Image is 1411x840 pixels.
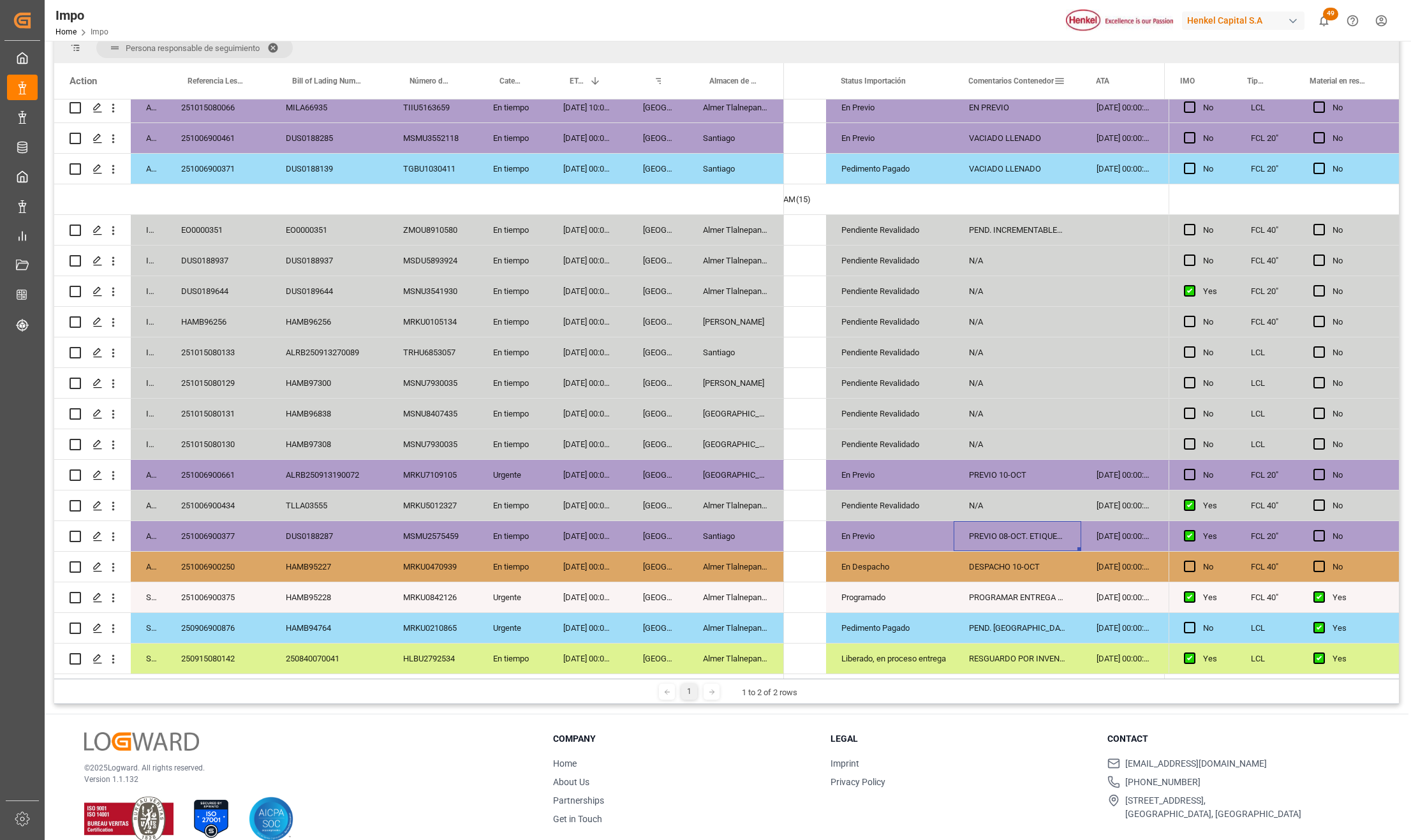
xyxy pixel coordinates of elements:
[478,521,548,551] div: En tiempo
[166,246,270,276] div: DUS0188937
[478,246,548,276] div: En tiempo
[1169,613,1399,644] div: Press SPACE to select this row.
[1333,124,1384,153] div: No
[1169,246,1399,276] div: Press SPACE to select this row.
[388,337,478,367] div: TRHU6853057
[1081,154,1165,184] div: [DATE] 00:00:00
[55,27,77,36] a: Home
[1169,582,1399,613] div: Press SPACE to select this row.
[841,430,938,459] div: Pendiente Revalidado
[1236,399,1298,429] div: LCL
[841,246,938,276] div: Pendiente Revalidado
[1169,337,1399,368] div: Press SPACE to select this row.
[1203,430,1220,459] div: No
[166,276,270,306] div: DUS0189644
[131,276,166,306] div: In progress
[1333,399,1384,429] div: No
[1310,77,1368,85] span: Material en resguardo Y/N
[478,490,548,520] div: En tiempo
[548,307,628,337] div: [DATE] 00:00:00
[1203,277,1220,306] div: Yes
[1310,6,1338,35] button: show 49 new notifications
[166,399,270,429] div: 251015080131
[84,732,199,751] img: Logward Logo
[628,246,688,276] div: [GEOGRAPHIC_DATA]
[1169,552,1399,582] div: Press SPACE to select this row.
[548,246,628,276] div: [DATE] 00:00:00
[54,490,784,521] div: Press SPACE to select this row.
[954,337,1081,367] div: N/A
[1236,552,1298,582] div: FCL 40"
[954,154,1081,184] div: VACIADO LLENADO
[841,338,938,367] div: Pendiente Revalidado
[1203,369,1220,398] div: No
[131,399,166,429] div: In progress
[1236,613,1298,643] div: LCL
[1169,399,1399,429] div: Press SPACE to select this row.
[166,582,270,612] div: 251006900375
[166,613,270,643] div: 250906900876
[1203,93,1220,122] div: No
[688,521,784,551] div: Santiago
[1081,521,1165,551] div: [DATE] 00:00:00
[270,368,388,398] div: HAMB97300
[388,460,478,490] div: MRKU7109105
[166,460,270,490] div: 251006900661
[1203,124,1220,153] div: No
[270,613,388,643] div: HAMB94764
[1182,11,1304,30] div: Henkel Capital S.A
[628,307,688,337] div: [GEOGRAPHIC_DATA]
[628,521,688,551] div: [GEOGRAPHIC_DATA]
[548,460,628,490] div: [DATE] 00:00:00
[688,552,784,582] div: Almer Tlalnepantla
[1081,613,1165,643] div: [DATE] 00:00:00
[548,399,628,429] div: [DATE] 00:00:00
[131,490,166,520] div: Arrived
[1081,490,1165,520] div: [DATE] 00:00:00
[954,582,1081,612] div: PROGRAMAR ENTREGA 13-OCT
[553,758,577,769] a: Home
[688,368,784,398] div: [PERSON_NAME]
[548,582,628,612] div: [DATE] 00:00:00
[388,582,478,612] div: MRKU0842126
[688,399,784,429] div: [GEOGRAPHIC_DATA]
[954,460,1081,490] div: PREVIO 10-OCT
[388,92,478,122] div: TIIU5163659
[1333,369,1384,398] div: No
[688,337,784,367] div: Santiago
[270,92,388,122] div: MILA66935
[1236,154,1298,184] div: FCL 20"
[1081,92,1165,122] div: [DATE] 00:00:00
[270,307,388,337] div: HAMB96256
[54,552,784,582] div: Press SPACE to select this row.
[553,795,604,806] a: Partnerships
[553,777,589,787] a: About Us
[1169,521,1399,552] div: Press SPACE to select this row.
[831,777,885,787] a: Privacy Policy
[70,75,97,87] div: Action
[388,123,478,153] div: MSMU3552118
[968,77,1054,85] span: Comentarios Contenedor
[131,154,166,184] div: Arrived
[1247,77,1267,85] span: Tipo de Carga (LCL/FCL)
[548,552,628,582] div: [DATE] 00:00:00
[1169,123,1399,154] div: Press SPACE to select this row.
[1203,154,1220,184] div: No
[553,814,602,824] a: Get in Touch
[388,552,478,582] div: MRKU0470939
[841,369,938,398] div: Pendiente Revalidado
[954,307,1081,337] div: N/A
[166,521,270,551] div: 251006900377
[954,399,1081,429] div: N/A
[1338,6,1367,35] button: Help Center
[270,521,388,551] div: DUS0188287
[1169,490,1399,521] div: Press SPACE to select this row.
[841,399,938,429] div: Pendiente Revalidado
[954,123,1081,153] div: VACIADO LLENADO
[1169,644,1399,674] div: Press SPACE to select this row.
[1236,460,1298,490] div: FCL 20"
[1236,644,1298,674] div: LCL
[628,644,688,674] div: [GEOGRAPHIC_DATA]
[628,215,688,245] div: [GEOGRAPHIC_DATA]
